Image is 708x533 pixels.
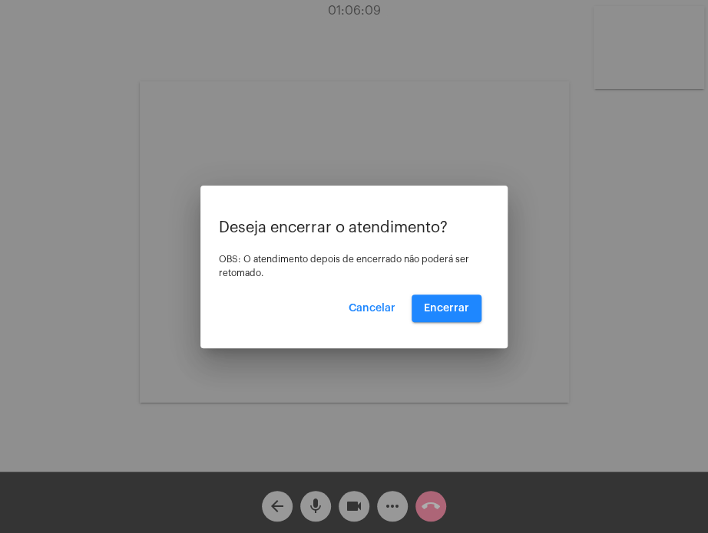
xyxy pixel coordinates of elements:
[349,303,395,314] span: Cancelar
[336,294,408,322] button: Cancelar
[424,303,469,314] span: Encerrar
[412,294,481,322] button: Encerrar
[219,255,469,278] span: OBS: O atendimento depois de encerrado não poderá ser retomado.
[219,219,489,236] p: Deseja encerrar o atendimento?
